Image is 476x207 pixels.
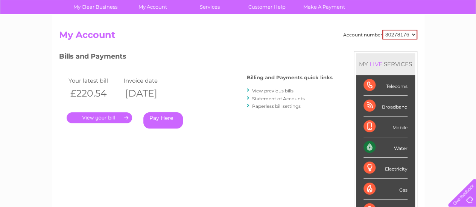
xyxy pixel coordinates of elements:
h4: Billing and Payments quick links [247,75,333,80]
div: Account number [343,30,417,39]
td: Your latest bill [67,76,122,86]
a: Water [344,32,358,38]
a: Paperless bill settings [252,103,301,109]
a: Pay Here [143,112,183,128]
td: Invoice date [122,76,176,86]
div: Electricity [363,158,408,178]
div: Mobile [363,116,408,137]
div: Broadband [363,96,408,116]
a: Blog [411,32,421,38]
a: Energy [362,32,379,38]
a: . [67,112,132,123]
h3: Bills and Payments [59,51,333,64]
div: LIVE [368,60,384,68]
div: Water [363,137,408,158]
a: Telecoms [383,32,406,38]
div: Telecoms [363,75,408,96]
th: [DATE] [122,86,176,101]
a: 0333 014 3131 [334,4,386,13]
img: logo.png [17,20,55,42]
h2: My Account [59,30,417,44]
a: Log out [451,32,469,38]
th: £220.54 [67,86,122,101]
div: MY SERVICES [356,53,415,75]
a: Contact [426,32,444,38]
div: Clear Business is a trading name of Verastar Limited (registered in [GEOGRAPHIC_DATA] No. 3667643... [61,4,416,36]
div: Gas [363,179,408,199]
a: View previous bills [252,88,294,94]
a: Statement of Accounts [252,96,305,101]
